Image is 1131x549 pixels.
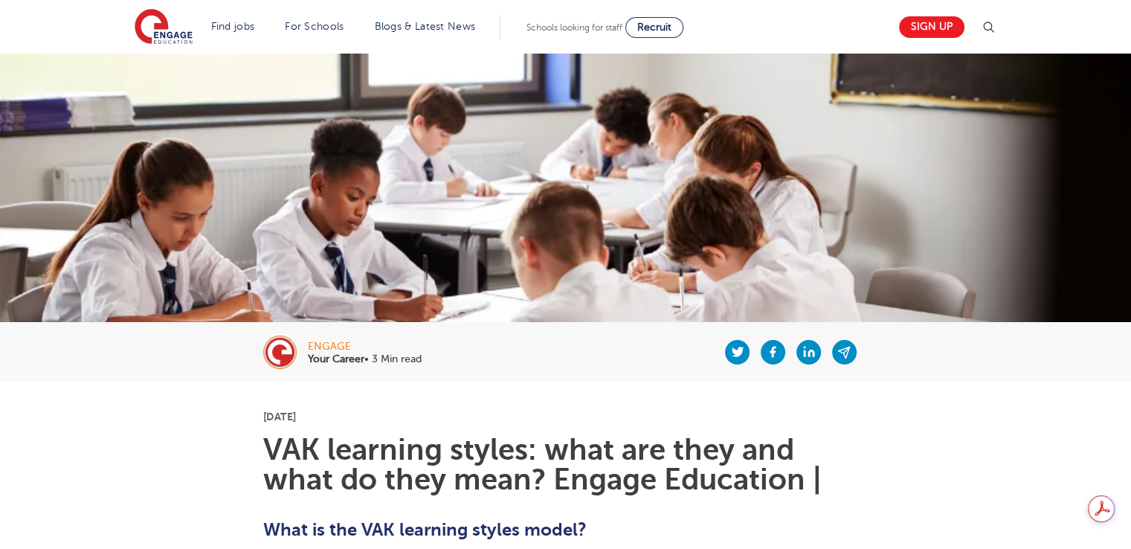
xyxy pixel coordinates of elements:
[526,22,622,33] span: Schools looking for staff
[263,435,868,495] h1: VAK learning styles: what are they and what do they mean? Engage Education |
[135,9,193,46] img: Engage Education
[211,21,255,32] a: Find jobs
[637,22,671,33] span: Recruit
[308,353,364,365] b: Your Career
[308,341,422,352] div: engage
[625,17,683,38] a: Recruit
[285,21,344,32] a: For Schools
[263,519,587,540] b: What is the VAK learning styles model?
[308,354,422,365] p: • 3 Min read
[375,21,476,32] a: Blogs & Latest News
[263,411,868,422] p: [DATE]
[899,16,964,38] a: Sign up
